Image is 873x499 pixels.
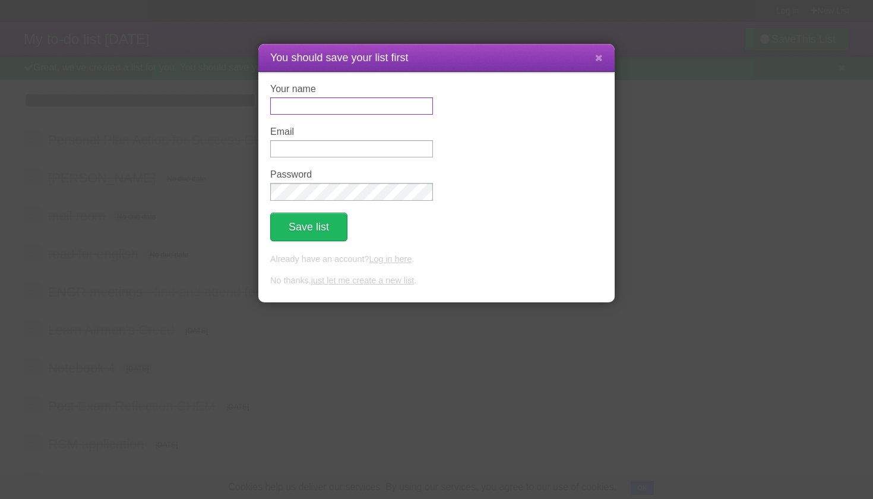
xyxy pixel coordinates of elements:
label: Your name [270,84,433,94]
p: No thanks, . [270,274,603,288]
label: Password [270,169,433,180]
h1: You should save your list first [270,50,603,66]
label: Email [270,127,433,137]
p: Already have an account? . [270,253,603,266]
a: just let me create a new list [311,276,415,285]
button: Save list [270,213,347,241]
a: Log in here [369,254,412,264]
